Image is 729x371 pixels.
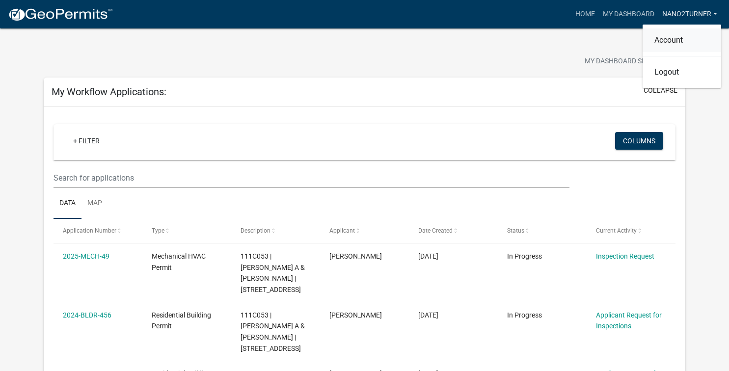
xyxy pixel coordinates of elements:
[599,5,658,24] a: My Dashboard
[643,25,721,88] div: nano2turner
[418,227,453,234] span: Date Created
[418,252,438,260] span: 02/19/2025
[63,252,109,260] a: 2025-MECH-49
[65,132,108,150] a: + Filter
[329,252,382,260] span: James Donald Turner
[596,311,662,330] a: Applicant Request for Inspections
[507,311,542,319] span: In Progress
[54,219,142,242] datatable-header-cell: Application Number
[54,168,569,188] input: Search for applications
[507,227,524,234] span: Status
[142,219,231,242] datatable-header-cell: Type
[643,28,721,52] a: Account
[52,86,166,98] h5: My Workflow Applications:
[329,311,382,319] span: James Donald Turner
[231,219,320,242] datatable-header-cell: Description
[643,60,721,84] a: Logout
[596,252,654,260] a: Inspection Request
[152,227,164,234] span: Type
[409,219,498,242] datatable-header-cell: Date Created
[497,219,586,242] datatable-header-cell: Status
[152,252,206,271] span: Mechanical HVAC Permit
[644,85,677,96] button: collapse
[596,227,637,234] span: Current Activity
[571,5,599,24] a: Home
[63,311,111,319] a: 2024-BLDR-456
[241,227,270,234] span: Description
[507,252,542,260] span: In Progress
[81,188,108,219] a: Map
[586,219,675,242] datatable-header-cell: Current Activity
[329,227,355,234] span: Applicant
[54,188,81,219] a: Data
[241,311,305,352] span: 111C053 | TURNER SHERI A & JAMES D | 100 TWISTING HILL LN
[658,5,721,24] a: nano2turner
[63,227,116,234] span: Application Number
[152,311,211,330] span: Residential Building Permit
[577,52,691,71] button: My Dashboard Settingssettings
[585,56,669,68] span: My Dashboard Settings
[241,252,305,293] span: 111C053 | TURNER SHERI A & JAMES D | 100 Twisting Hill Lane
[615,132,663,150] button: Columns
[320,219,409,242] datatable-header-cell: Applicant
[418,311,438,319] span: 12/23/2024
